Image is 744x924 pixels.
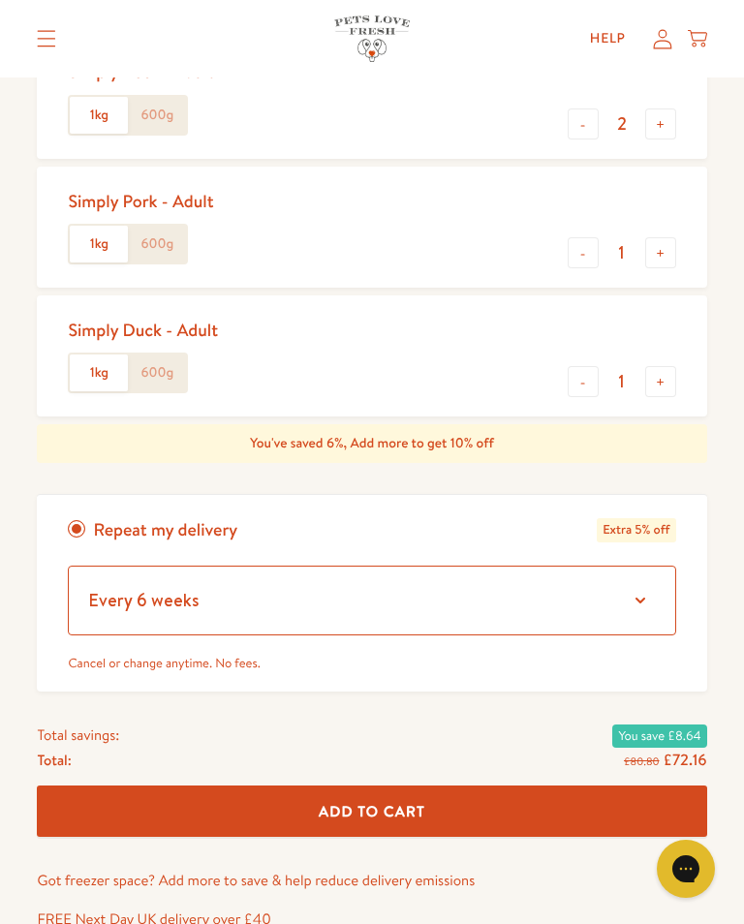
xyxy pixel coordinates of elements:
img: Pets Love Fresh [334,15,410,61]
div: Simply Pork - Adult [68,190,213,212]
div: Simply Beef - Adult [68,60,214,82]
div: You've saved 6%, Add more to get 10% off [37,424,706,463]
button: + [645,366,676,397]
s: £80.80 [624,754,660,769]
label: 1kg [70,226,128,262]
label: 1kg [70,97,128,134]
span: £72.16 [663,750,706,771]
button: + [645,237,676,268]
span: Add To Cart [319,801,425,821]
span: Total: [37,748,71,773]
button: Add To Cart [37,785,706,837]
label: 600g [128,97,186,134]
summary: Translation missing: en.sections.header.menu [21,15,72,63]
small: Cancel or change anytime. No fees. [68,655,260,672]
button: + [645,108,676,139]
iframe: Gorgias live chat messenger [647,833,725,905]
button: - [568,237,599,268]
a: Help [574,19,641,58]
button: - [568,366,599,397]
span: Repeat my delivery [93,518,237,542]
div: Simply Duck - Adult [68,319,218,341]
label: 1kg [70,354,128,391]
label: 600g [128,226,186,262]
button: - [568,108,599,139]
p: Got freezer space? Add more to save & help reduce delivery emissions [37,868,706,893]
label: 600g [128,354,186,391]
span: Total savings: [37,723,119,748]
span: You save £8.64 [612,724,706,748]
span: Extra 5% off [597,518,675,542]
